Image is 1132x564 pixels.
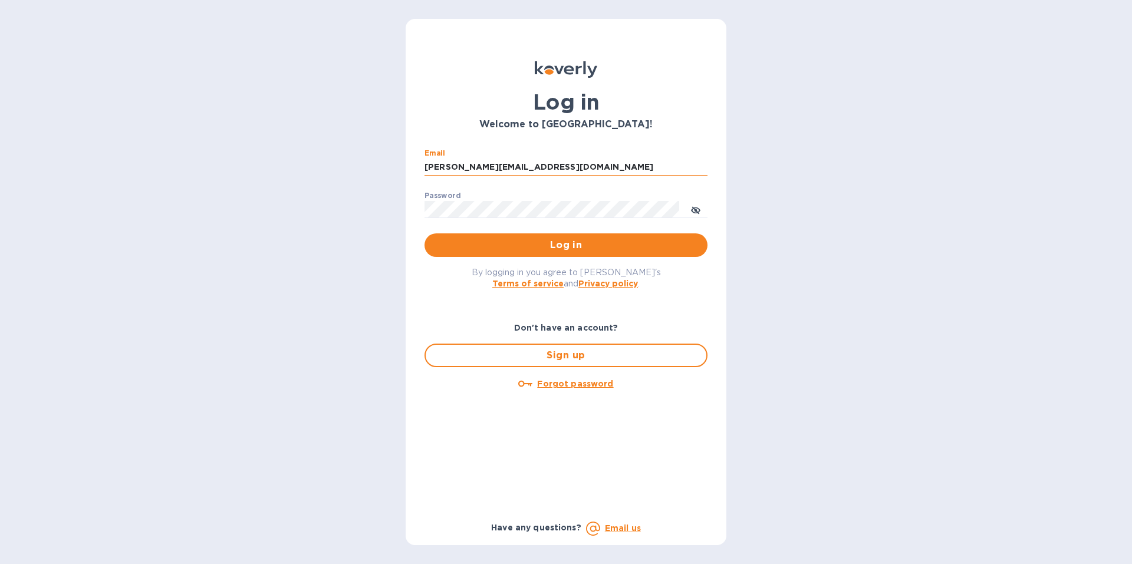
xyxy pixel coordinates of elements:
h3: Welcome to [GEOGRAPHIC_DATA]! [424,119,707,130]
button: toggle password visibility [684,197,707,221]
img: Koverly [535,61,597,78]
button: Log in [424,233,707,257]
label: Email [424,150,445,157]
b: Have any questions? [491,523,581,532]
span: Log in [434,238,698,252]
span: By logging in you agree to [PERSON_NAME]'s and . [472,268,661,288]
input: Enter email address [424,159,707,176]
label: Password [424,192,460,199]
h1: Log in [424,90,707,114]
a: Privacy policy [578,279,638,288]
span: Sign up [435,348,697,362]
a: Email us [605,523,641,533]
a: Terms of service [492,279,564,288]
button: Sign up [424,344,707,367]
b: Don't have an account? [514,323,618,332]
u: Forgot password [537,379,613,388]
